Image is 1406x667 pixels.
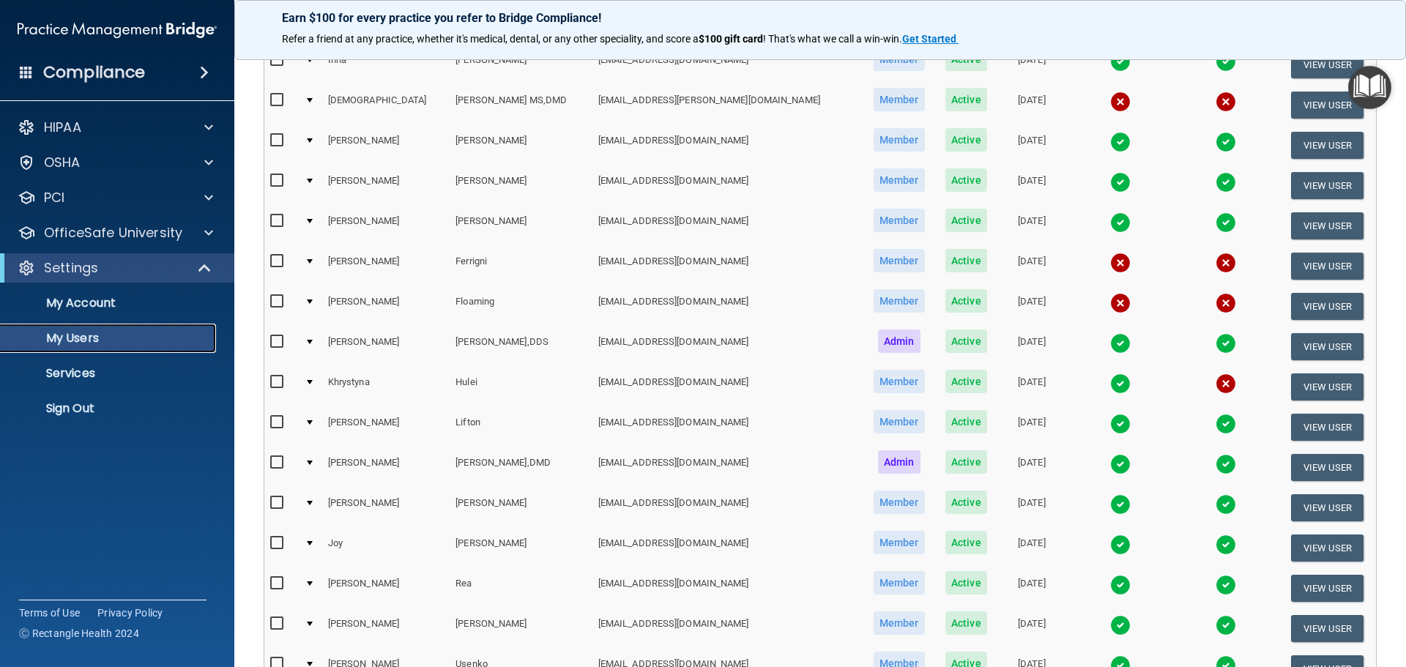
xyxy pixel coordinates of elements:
[1216,615,1236,636] img: tick.e7d51cea.svg
[1110,615,1131,636] img: tick.e7d51cea.svg
[1216,172,1236,193] img: tick.e7d51cea.svg
[1216,51,1236,72] img: tick.e7d51cea.svg
[1216,333,1236,354] img: tick.e7d51cea.svg
[10,296,209,310] p: My Account
[322,286,450,327] td: [PERSON_NAME]
[1291,494,1364,521] button: View User
[874,289,925,313] span: Member
[450,286,592,327] td: Floaming
[1291,51,1364,78] button: View User
[1291,414,1364,441] button: View User
[997,45,1066,85] td: [DATE]
[10,366,209,381] p: Services
[997,528,1066,568] td: [DATE]
[902,33,956,45] strong: Get Started
[874,531,925,554] span: Member
[902,33,959,45] a: Get Started
[97,605,163,620] a: Privacy Policy
[322,528,450,568] td: Joy
[1216,454,1236,474] img: tick.e7d51cea.svg
[1110,293,1131,313] img: cross.ca9f0e7f.svg
[1291,333,1364,360] button: View User
[945,531,987,554] span: Active
[322,488,450,528] td: [PERSON_NAME]
[1110,132,1131,152] img: tick.e7d51cea.svg
[592,327,863,367] td: [EMAIL_ADDRESS][DOMAIN_NAME]
[592,528,863,568] td: [EMAIL_ADDRESS][DOMAIN_NAME]
[945,571,987,595] span: Active
[997,165,1066,206] td: [DATE]
[1216,92,1236,112] img: cross.ca9f0e7f.svg
[874,128,925,152] span: Member
[1216,132,1236,152] img: tick.e7d51cea.svg
[18,154,213,171] a: OSHA
[592,447,863,488] td: [EMAIL_ADDRESS][DOMAIN_NAME]
[450,327,592,367] td: [PERSON_NAME],DDS
[1216,575,1236,595] img: tick.e7d51cea.svg
[945,88,987,111] span: Active
[945,209,987,232] span: Active
[450,447,592,488] td: [PERSON_NAME],DMD
[1348,66,1391,109] button: Open Resource Center
[1110,253,1131,273] img: cross.ca9f0e7f.svg
[997,286,1066,327] td: [DATE]
[1110,51,1131,72] img: tick.e7d51cea.svg
[322,206,450,246] td: [PERSON_NAME]
[322,447,450,488] td: [PERSON_NAME]
[874,410,925,433] span: Member
[874,611,925,635] span: Member
[1110,494,1131,515] img: tick.e7d51cea.svg
[997,488,1066,528] td: [DATE]
[1291,293,1364,320] button: View User
[945,611,987,635] span: Active
[997,447,1066,488] td: [DATE]
[874,209,925,232] span: Member
[1216,212,1236,233] img: tick.e7d51cea.svg
[592,608,863,649] td: [EMAIL_ADDRESS][DOMAIN_NAME]
[997,407,1066,447] td: [DATE]
[10,331,209,346] p: My Users
[592,568,863,608] td: [EMAIL_ADDRESS][DOMAIN_NAME]
[592,45,863,85] td: [EMAIL_ADDRESS][DOMAIN_NAME]
[874,168,925,192] span: Member
[1110,414,1131,434] img: tick.e7d51cea.svg
[997,85,1066,125] td: [DATE]
[763,33,902,45] span: ! That's what we call a win-win.
[945,491,987,514] span: Active
[450,246,592,286] td: Ferrigni
[322,125,450,165] td: [PERSON_NAME]
[18,224,213,242] a: OfficeSafe University
[450,488,592,528] td: [PERSON_NAME]
[450,45,592,85] td: [PERSON_NAME]
[322,568,450,608] td: [PERSON_NAME]
[18,15,217,45] img: PMB logo
[450,206,592,246] td: [PERSON_NAME]
[997,608,1066,649] td: [DATE]
[997,327,1066,367] td: [DATE]
[945,289,987,313] span: Active
[1110,373,1131,394] img: tick.e7d51cea.svg
[282,11,1358,25] p: Earn $100 for every practice you refer to Bridge Compliance!
[450,125,592,165] td: [PERSON_NAME]
[592,85,863,125] td: [EMAIL_ADDRESS][PERSON_NAME][DOMAIN_NAME]
[945,450,987,474] span: Active
[44,154,81,171] p: OSHA
[945,370,987,393] span: Active
[592,367,863,407] td: [EMAIL_ADDRESS][DOMAIN_NAME]
[322,367,450,407] td: Khrystyna
[18,119,213,136] a: HIPAA
[997,125,1066,165] td: [DATE]
[997,206,1066,246] td: [DATE]
[592,488,863,528] td: [EMAIL_ADDRESS][DOMAIN_NAME]
[322,85,450,125] td: [DEMOGRAPHIC_DATA]
[44,224,182,242] p: OfficeSafe University
[1216,373,1236,394] img: cross.ca9f0e7f.svg
[1216,253,1236,273] img: cross.ca9f0e7f.svg
[18,259,212,277] a: Settings
[945,128,987,152] span: Active
[19,626,139,641] span: Ⓒ Rectangle Health 2024
[10,401,209,416] p: Sign Out
[44,259,98,277] p: Settings
[1110,92,1131,112] img: cross.ca9f0e7f.svg
[997,568,1066,608] td: [DATE]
